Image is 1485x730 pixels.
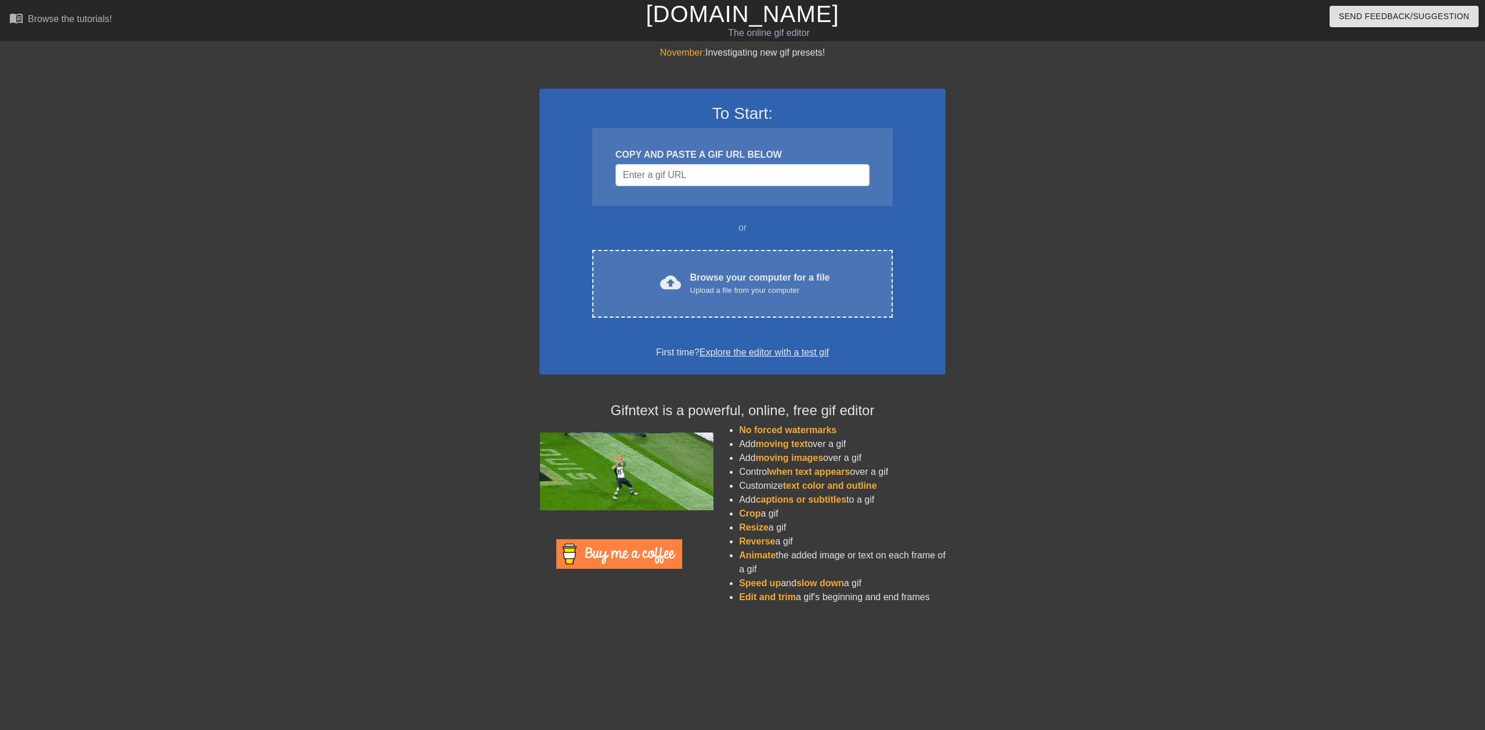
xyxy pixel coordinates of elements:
[555,346,930,359] div: First time?
[690,285,830,296] div: Upload a file from your computer
[739,493,946,507] li: Add to a gif
[1330,6,1479,27] button: Send Feedback/Suggestion
[756,439,808,449] span: moving text
[739,521,946,535] li: a gif
[615,148,870,162] div: COPY AND PASTE A GIF URL BELOW
[9,11,112,29] a: Browse the tutorials!
[556,539,682,569] img: Buy Me A Coffee
[769,467,850,477] span: when text appears
[739,507,946,521] li: a gif
[28,14,112,24] div: Browse the tutorials!
[739,522,769,532] span: Resize
[739,576,946,590] li: and a gif
[756,453,823,463] span: moving images
[700,347,829,357] a: Explore the editor with a test gif
[739,479,946,493] li: Customize
[539,402,946,419] h4: Gifntext is a powerful, online, free gif editor
[555,104,930,124] h3: To Start:
[1339,9,1469,24] span: Send Feedback/Suggestion
[646,1,839,27] a: [DOMAIN_NAME]
[739,592,796,602] span: Edit and trim
[539,46,946,60] div: Investigating new gif presets!
[739,550,776,560] span: Animate
[615,164,870,186] input: Username
[539,433,713,510] img: football_small.gif
[739,578,781,588] span: Speed up
[739,590,946,604] li: a gif's beginning and end frames
[739,465,946,479] li: Control over a gif
[739,536,775,546] span: Reverse
[660,272,681,293] span: cloud_upload
[739,549,946,576] li: the added image or text on each frame of a gif
[739,535,946,549] li: a gif
[756,495,846,504] span: captions or subtitles
[739,437,946,451] li: Add over a gif
[690,271,830,296] div: Browse your computer for a file
[570,221,915,235] div: or
[783,481,877,491] span: text color and outline
[739,509,760,518] span: Crop
[9,11,23,25] span: menu_book
[796,578,844,588] span: slow down
[660,48,705,57] span: November:
[501,26,1037,40] div: The online gif editor
[739,425,836,435] span: No forced watermarks
[739,451,946,465] li: Add over a gif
